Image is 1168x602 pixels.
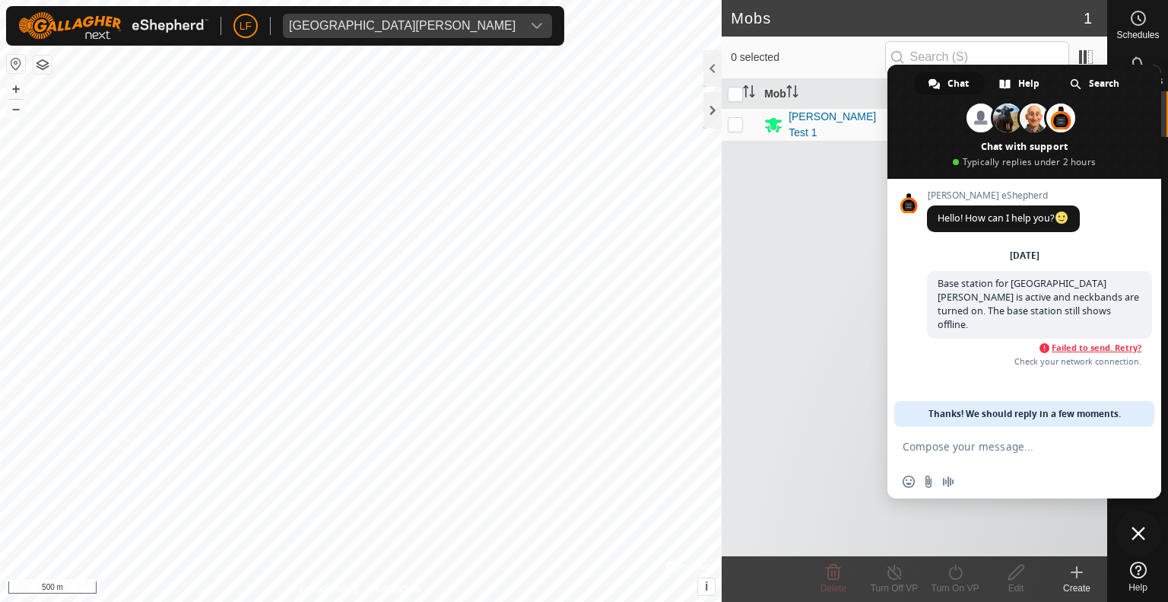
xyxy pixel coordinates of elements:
div: Create [1046,581,1107,595]
span: Thanks! We should reply in a few moments. [928,401,1121,427]
div: Turn Off VP [864,581,925,595]
span: Hello! How can I help you? [938,212,1069,225]
a: Privacy Policy [301,582,358,596]
button: Reset Map [7,55,25,73]
span: Search [1089,72,1119,95]
div: Search [1056,72,1135,95]
h2: Mobs [731,9,1084,27]
span: 0 selected [731,49,884,65]
span: Send a file [922,476,935,488]
button: i [698,578,715,595]
textarea: Compose your message... [903,440,1112,454]
span: Insert an emoji [903,476,915,488]
span: Schedules [1116,30,1159,40]
p-sorticon: Activate to sort [786,88,798,100]
span: Base station for [GEOGRAPHIC_DATA][PERSON_NAME] is active and neckbands are turned on. The base s... [938,277,1139,331]
span: East Wendland [283,14,522,38]
div: Turn On VP [925,581,985,595]
div: dropdown trigger [522,14,552,38]
span: Help [1128,583,1147,592]
span: Help [1018,72,1039,95]
button: + [7,80,25,98]
input: Search (S) [885,41,1069,73]
span: 1 [1084,7,1092,30]
img: Gallagher Logo [18,12,208,40]
div: [PERSON_NAME] Test 1 [789,109,893,141]
span: Chat [947,72,969,95]
th: Mob [758,79,899,109]
div: Edit [985,581,1046,595]
div: Chat [915,72,984,95]
span: Audio message [942,476,954,488]
span: [PERSON_NAME] eShepherd [927,190,1080,201]
span: Check your network connection. [927,356,1141,367]
span: Delete [820,583,847,594]
a: Help [1108,556,1168,598]
span: Failed to send. Retry? [927,342,1141,353]
div: Help [985,72,1055,95]
a: Contact Us [376,582,421,596]
p-sorticon: Activate to sort [743,88,755,100]
span: LF [240,18,252,34]
span: i [705,580,708,593]
button: – [7,100,25,118]
div: Close chat [1116,511,1161,556]
button: Map Layers [33,56,52,74]
div: [GEOGRAPHIC_DATA][PERSON_NAME] [289,20,516,32]
div: [DATE] [1010,251,1039,260]
span: Failed to send. Retry? [1052,342,1141,353]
